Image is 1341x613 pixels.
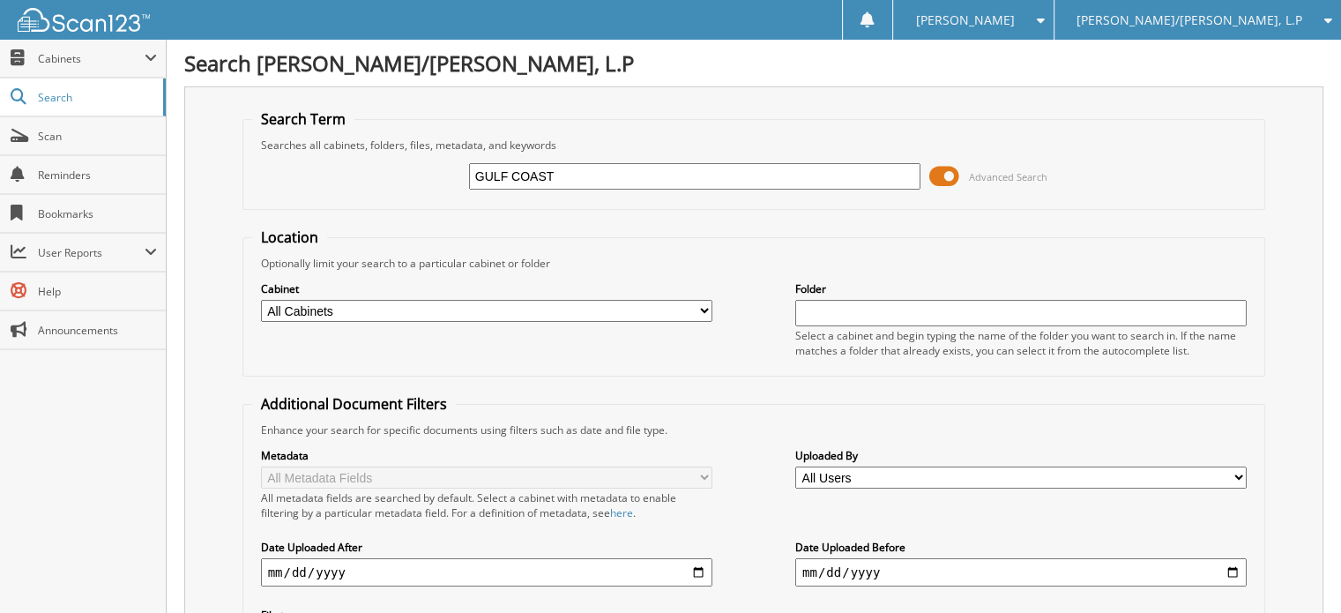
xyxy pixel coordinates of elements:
[18,8,150,32] img: scan123-logo-white.svg
[795,448,1247,463] label: Uploaded By
[261,558,712,587] input: start
[795,328,1247,358] div: Select a cabinet and begin typing the name of the folder you want to search in. If the name match...
[38,90,154,105] span: Search
[38,51,145,66] span: Cabinets
[38,284,157,299] span: Help
[252,256,1256,271] div: Optionally limit your search to a particular cabinet or folder
[261,490,712,520] div: All metadata fields are searched by default. Select a cabinet with metadata to enable filtering b...
[261,448,712,463] label: Metadata
[38,323,157,338] span: Announcements
[610,505,633,520] a: here
[252,228,327,247] legend: Location
[38,206,157,221] span: Bookmarks
[261,540,712,555] label: Date Uploaded After
[252,422,1256,437] div: Enhance your search for specific documents using filters such as date and file type.
[969,170,1047,183] span: Advanced Search
[184,49,1323,78] h1: Search [PERSON_NAME]/[PERSON_NAME], L.P
[38,129,157,144] span: Scan
[252,394,456,414] legend: Additional Document Filters
[261,281,712,296] label: Cabinet
[252,138,1256,153] div: Searches all cabinets, folders, files, metadata, and keywords
[1077,15,1302,26] span: [PERSON_NAME]/[PERSON_NAME], L.P
[795,281,1247,296] label: Folder
[795,558,1247,587] input: end
[915,15,1014,26] span: [PERSON_NAME]
[38,245,145,260] span: User Reports
[795,540,1247,555] label: Date Uploaded Before
[252,109,354,129] legend: Search Term
[38,168,157,183] span: Reminders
